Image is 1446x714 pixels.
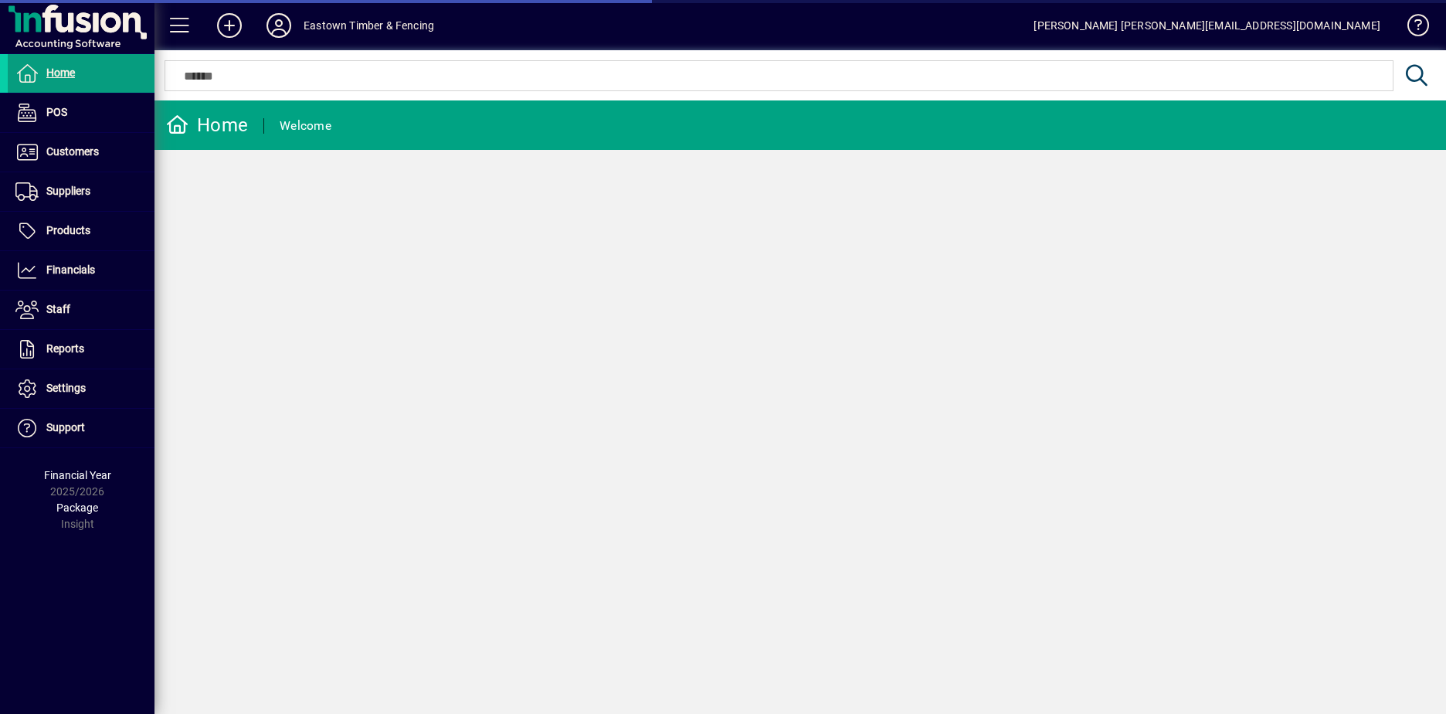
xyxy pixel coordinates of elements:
[46,382,86,394] span: Settings
[8,369,154,408] a: Settings
[46,66,75,79] span: Home
[205,12,254,39] button: Add
[8,172,154,211] a: Suppliers
[46,421,85,433] span: Support
[46,263,95,276] span: Financials
[44,469,111,481] span: Financial Year
[8,291,154,329] a: Staff
[8,330,154,369] a: Reports
[46,303,70,315] span: Staff
[1034,13,1380,38] div: [PERSON_NAME] [PERSON_NAME][EMAIL_ADDRESS][DOMAIN_NAME]
[1396,3,1427,53] a: Knowledge Base
[46,145,99,158] span: Customers
[166,113,248,138] div: Home
[8,93,154,132] a: POS
[46,106,67,118] span: POS
[8,133,154,172] a: Customers
[46,185,90,197] span: Suppliers
[46,342,84,355] span: Reports
[8,212,154,250] a: Products
[46,224,90,236] span: Products
[8,251,154,290] a: Financials
[56,501,98,514] span: Package
[280,114,331,138] div: Welcome
[304,13,434,38] div: Eastown Timber & Fencing
[8,409,154,447] a: Support
[254,12,304,39] button: Profile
